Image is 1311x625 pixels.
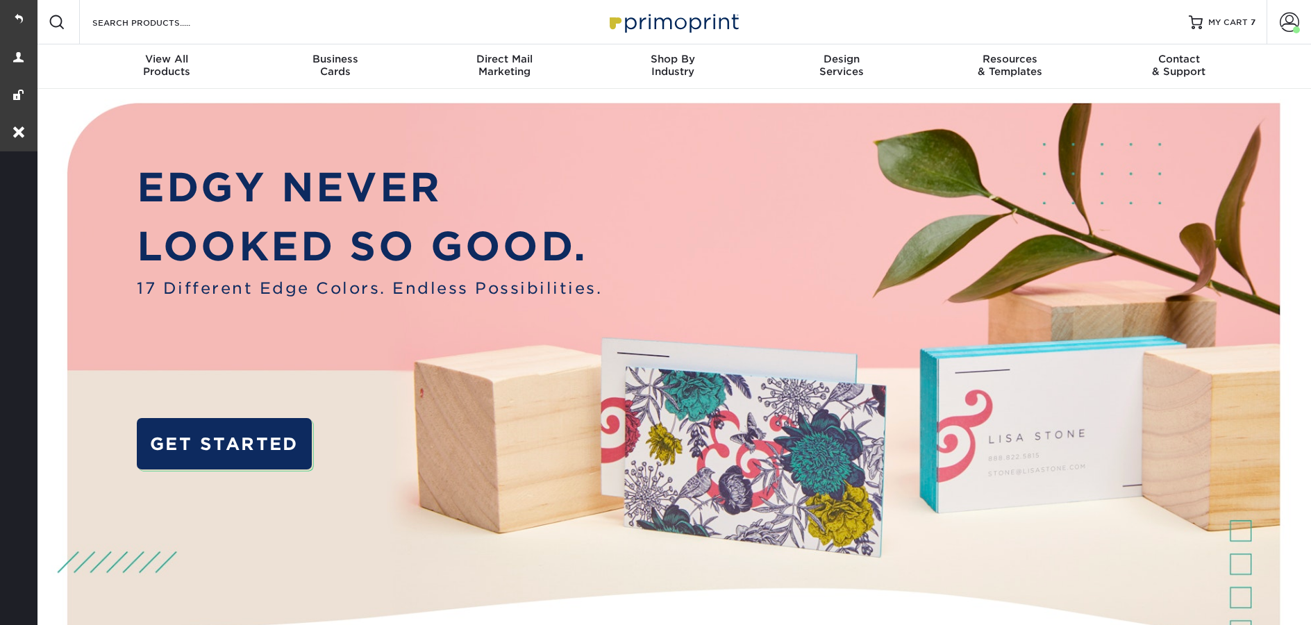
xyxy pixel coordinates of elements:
[1094,53,1263,65] span: Contact
[589,44,758,89] a: Shop ByIndustry
[420,53,589,78] div: Marketing
[137,158,602,217] p: EDGY NEVER
[251,53,420,65] span: Business
[1094,44,1263,89] a: Contact& Support
[589,53,758,65] span: Shop By
[251,53,420,78] div: Cards
[91,14,226,31] input: SEARCH PRODUCTS.....
[83,53,251,78] div: Products
[926,44,1094,89] a: Resources& Templates
[926,53,1094,65] span: Resources
[757,44,926,89] a: DesignServices
[589,53,758,78] div: Industry
[1251,17,1255,27] span: 7
[137,418,312,470] a: GET STARTED
[1208,17,1248,28] span: MY CART
[137,276,602,300] span: 17 Different Edge Colors. Endless Possibilities.
[757,53,926,65] span: Design
[757,53,926,78] div: Services
[603,7,742,37] img: Primoprint
[926,53,1094,78] div: & Templates
[420,53,589,65] span: Direct Mail
[251,44,420,89] a: BusinessCards
[1094,53,1263,78] div: & Support
[420,44,589,89] a: Direct MailMarketing
[137,217,602,276] p: LOOKED SO GOOD.
[83,53,251,65] span: View All
[83,44,251,89] a: View AllProducts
